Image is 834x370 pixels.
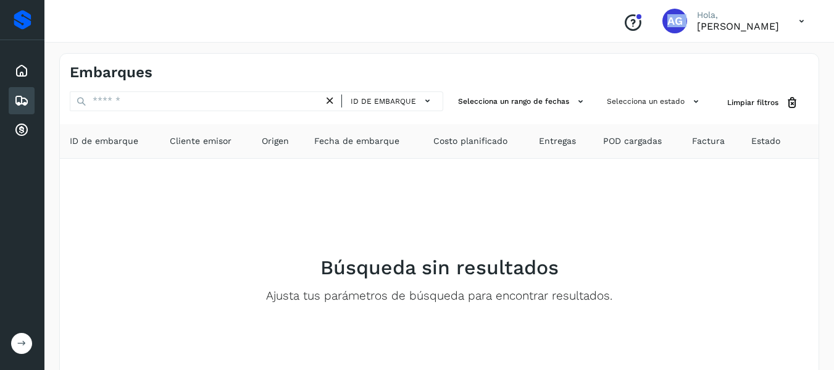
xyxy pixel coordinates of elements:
p: Ajusta tus parámetros de búsqueda para encontrar resultados. [266,289,612,303]
span: Limpiar filtros [727,97,778,108]
span: Factura [692,135,725,148]
button: Selecciona un rango de fechas [453,91,592,112]
p: ALFONSO García Flores [697,20,779,32]
span: POD cargadas [603,135,662,148]
span: Cliente emisor [170,135,231,148]
span: ID de embarque [70,135,138,148]
span: ID de embarque [351,96,416,107]
span: Fecha de embarque [314,135,399,148]
span: Costo planificado [433,135,507,148]
span: Estado [751,135,780,148]
button: Selecciona un estado [602,91,707,112]
div: Embarques [9,87,35,114]
div: Cuentas por cobrar [9,117,35,144]
span: Entregas [539,135,576,148]
button: Limpiar filtros [717,91,809,114]
h2: Búsqueda sin resultados [320,256,559,279]
button: ID de embarque [347,92,438,110]
h4: Embarques [70,64,152,82]
div: Inicio [9,57,35,85]
p: Hola, [697,10,779,20]
span: Origen [262,135,289,148]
